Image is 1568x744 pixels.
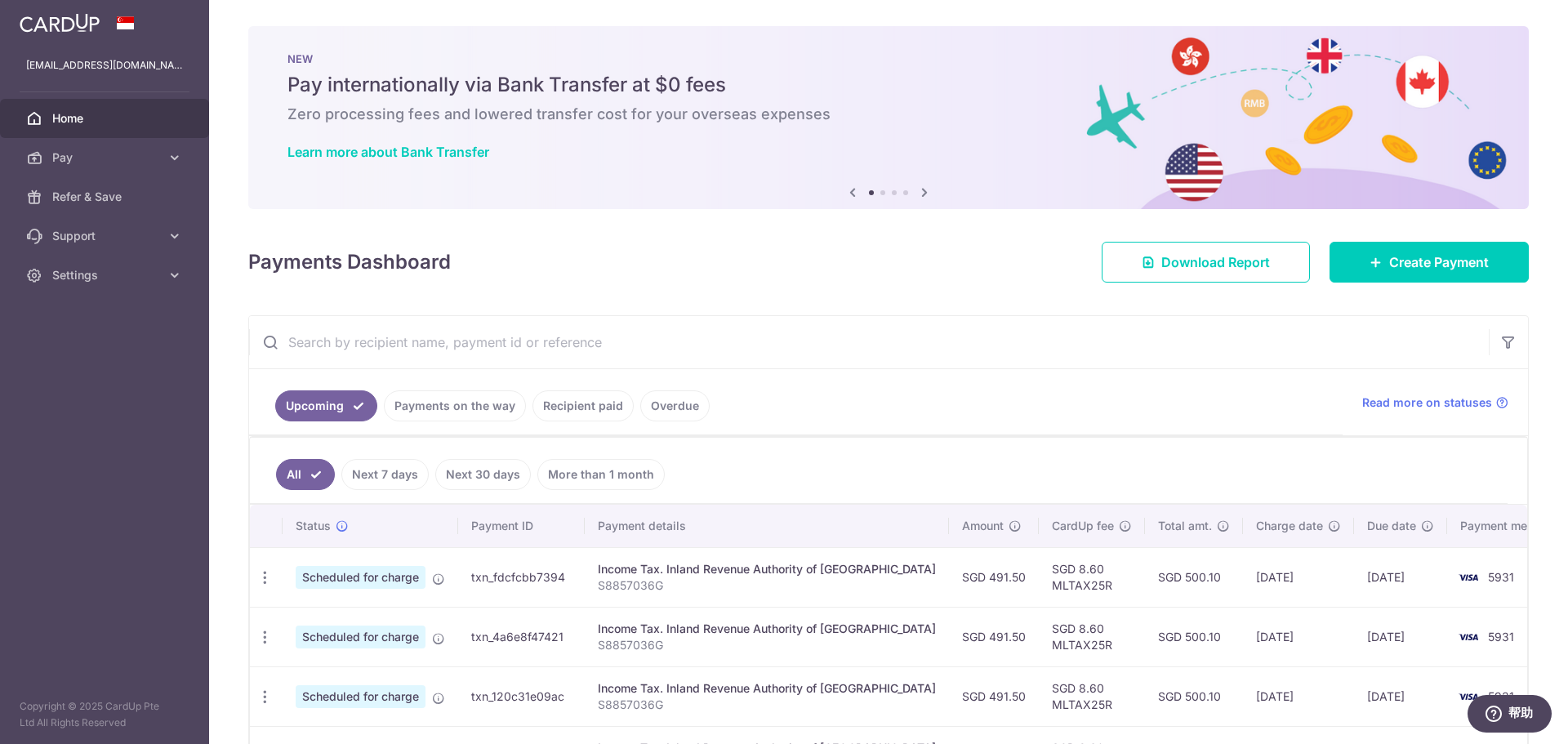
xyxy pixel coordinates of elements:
td: [DATE] [1354,547,1447,607]
td: [DATE] [1243,607,1354,666]
p: S8857036G [598,637,936,653]
span: Scheduled for charge [296,685,425,708]
div: Income Tax. Inland Revenue Authority of [GEOGRAPHIC_DATA] [598,561,936,577]
p: [EMAIL_ADDRESS][DOMAIN_NAME] [26,57,183,74]
td: SGD 8.60 MLTAX25R [1039,666,1145,726]
img: Bank Card [1452,627,1485,647]
td: SGD 8.60 MLTAX25R [1039,547,1145,607]
span: 5931 [1488,689,1514,703]
td: SGD 491.50 [949,547,1039,607]
a: Read more on statuses [1362,394,1508,411]
span: Scheduled for charge [296,626,425,648]
a: Next 30 days [435,459,531,490]
th: Payment details [585,505,949,547]
a: Payments on the way [384,390,526,421]
span: Charge date [1256,518,1323,534]
a: Overdue [640,390,710,421]
p: S8857036G [598,697,936,713]
img: Bank transfer banner [248,26,1529,209]
span: Settings [52,267,160,283]
div: Income Tax. Inland Revenue Authority of [GEOGRAPHIC_DATA] [598,680,936,697]
span: Amount [962,518,1004,534]
h5: Pay internationally via Bank Transfer at $0 fees [287,72,1490,98]
span: Status [296,518,331,534]
span: CardUp fee [1052,518,1114,534]
td: txn_120c31e09ac [458,666,585,726]
span: Support [52,228,160,244]
a: More than 1 month [537,459,665,490]
p: NEW [287,52,1490,65]
input: Search by recipient name, payment id or reference [249,316,1489,368]
td: SGD 500.10 [1145,666,1243,726]
td: [DATE] [1354,607,1447,666]
th: Payment ID [458,505,585,547]
td: txn_fdcfcbb7394 [458,547,585,607]
span: Create Payment [1389,252,1489,272]
td: SGD 8.60 MLTAX25R [1039,607,1145,666]
td: SGD 491.50 [949,666,1039,726]
img: Bank Card [1452,568,1485,587]
iframe: 打开一个小组件，您可以在其中找到更多信息 [1467,695,1552,736]
a: Next 7 days [341,459,429,490]
p: S8857036G [598,577,936,594]
a: Upcoming [275,390,377,421]
td: [DATE] [1354,666,1447,726]
span: Due date [1367,518,1416,534]
td: SGD 491.50 [949,607,1039,666]
a: Download Report [1102,242,1310,283]
td: SGD 500.10 [1145,607,1243,666]
a: All [276,459,335,490]
span: Read more on statuses [1362,394,1492,411]
img: CardUp [20,13,100,33]
span: Pay [52,149,160,166]
a: Create Payment [1330,242,1529,283]
a: Recipient paid [532,390,634,421]
span: 5931 [1488,570,1514,584]
span: Total amt. [1158,518,1212,534]
h4: Payments Dashboard [248,247,451,277]
td: txn_4a6e8f47421 [458,607,585,666]
span: Download Report [1161,252,1270,272]
span: Scheduled for charge [296,566,425,589]
div: Income Tax. Inland Revenue Authority of [GEOGRAPHIC_DATA] [598,621,936,637]
td: [DATE] [1243,547,1354,607]
h6: Zero processing fees and lowered transfer cost for your overseas expenses [287,105,1490,124]
img: Bank Card [1452,687,1485,706]
td: [DATE] [1243,666,1354,726]
td: SGD 500.10 [1145,547,1243,607]
span: Refer & Save [52,189,160,205]
span: 5931 [1488,630,1514,644]
a: Learn more about Bank Transfer [287,144,489,160]
span: Home [52,110,160,127]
